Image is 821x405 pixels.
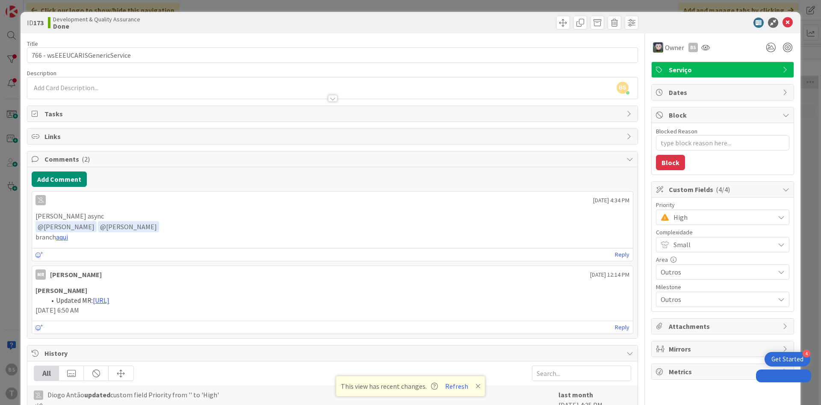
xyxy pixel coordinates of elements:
[669,321,778,331] span: Attachments
[44,131,622,142] span: Links
[656,257,789,263] div: Area
[44,154,622,164] span: Comments
[53,16,140,23] span: Development & Quality Assurance
[765,352,810,367] div: Open Get Started checklist, remaining modules: 4
[590,270,629,279] span: [DATE] 12:14 PM
[27,18,44,28] span: ID
[615,249,629,260] a: Reply
[669,344,778,354] span: Mirrors
[27,47,638,63] input: type card name here...
[656,202,789,208] div: Priority
[661,266,770,278] span: Outros
[33,18,44,27] b: 173
[27,69,56,77] span: Description
[38,222,95,231] span: [PERSON_NAME]
[665,42,684,53] span: Owner
[56,233,68,241] a: aqui
[617,82,629,94] span: BS
[35,286,87,295] strong: [PERSON_NAME]
[669,184,778,195] span: Custom Fields
[27,40,38,47] label: Title
[53,23,140,30] b: Done
[558,390,593,399] b: last month
[688,43,698,52] div: BS
[32,171,87,187] button: Add Comment
[656,155,685,170] button: Block
[593,196,629,205] span: [DATE] 4:34 PM
[669,110,778,120] span: Block
[341,381,438,391] span: This view has recent changes.
[661,293,770,305] span: Outros
[669,367,778,377] span: Metrics
[100,222,106,231] span: @
[669,87,778,98] span: Dates
[84,390,110,399] b: updated
[35,269,46,280] div: MR
[442,381,471,392] button: Refresh
[100,222,157,231] span: [PERSON_NAME]
[771,355,803,364] div: Get Started
[47,390,219,400] span: Diogo Antão custom field Priority from '' to 'High'
[56,296,93,304] span: Updated MR:
[615,322,629,333] a: Reply
[653,42,663,53] img: LS
[93,296,109,304] a: [URL]
[803,350,810,358] div: 4
[669,65,778,75] span: Serviço
[35,211,629,221] p: [PERSON_NAME] async
[44,109,622,119] span: Tasks
[532,366,631,381] input: Search...
[716,185,730,194] span: ( 4/4 )
[44,348,622,358] span: History
[673,211,770,223] span: High
[82,155,90,163] span: ( 2 )
[673,239,770,251] span: Small
[656,284,789,290] div: Milestone
[50,269,102,280] div: [PERSON_NAME]
[34,366,59,381] div: All
[38,222,44,231] span: @
[35,232,629,242] p: branch
[656,127,697,135] label: Blocked Reason
[35,306,79,314] span: [DATE] 6:50 AM
[656,229,789,235] div: Complexidade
